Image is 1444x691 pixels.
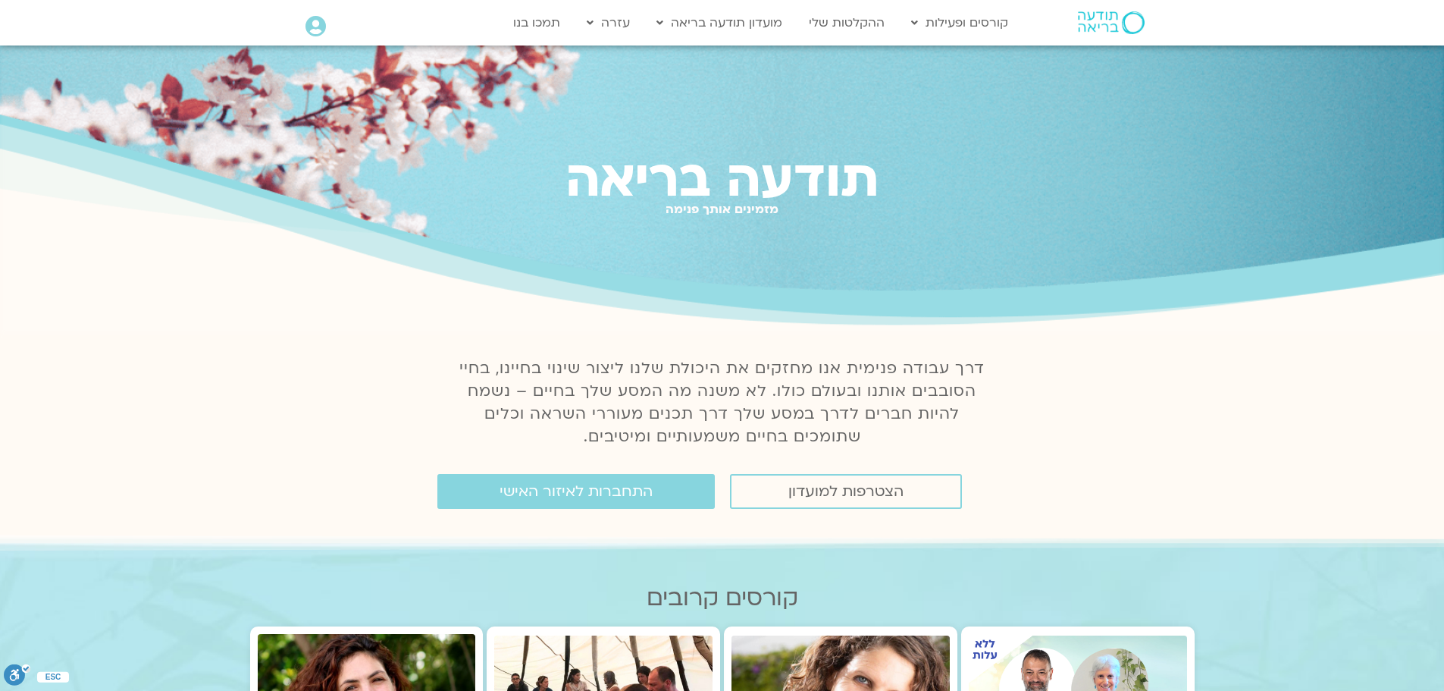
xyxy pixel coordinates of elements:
a: התחברות לאיזור האישי [437,474,715,509]
a: ההקלטות שלי [801,8,892,37]
a: תמכו בנו [506,8,568,37]
a: עזרה [579,8,637,37]
h2: קורסים קרובים [250,585,1195,611]
a: הצטרפות למועדון [730,474,962,509]
img: תודעה בריאה [1078,11,1145,34]
span: הצטרפות למועדון [788,483,904,500]
a: מועדון תודעה בריאה [649,8,790,37]
p: דרך עבודה פנימית אנו מחזקים את היכולת שלנו ליצור שינוי בחיינו, בחיי הסובבים אותנו ובעולם כולו. לא... [451,357,994,448]
span: התחברות לאיזור האישי [500,483,653,500]
a: קורסים ופעילות [904,8,1016,37]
